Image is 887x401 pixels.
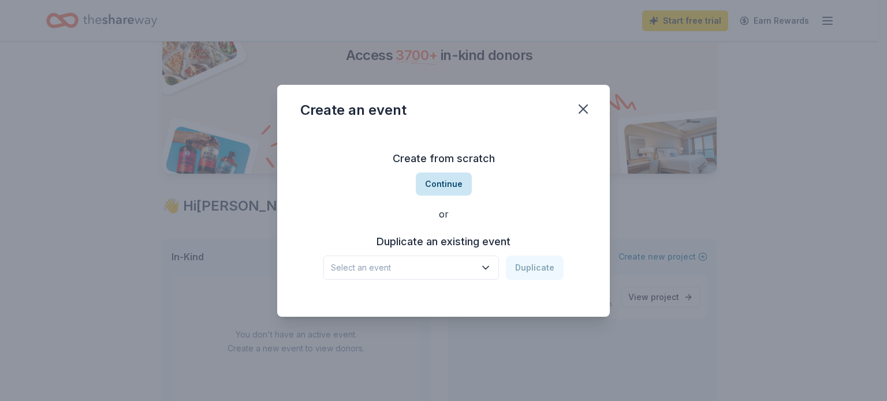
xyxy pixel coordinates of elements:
[331,261,475,275] span: Select an event
[300,207,587,221] div: or
[300,149,587,168] h3: Create from scratch
[300,101,407,119] div: Create an event
[323,256,499,280] button: Select an event
[323,233,564,251] h3: Duplicate an existing event
[416,173,472,196] button: Continue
